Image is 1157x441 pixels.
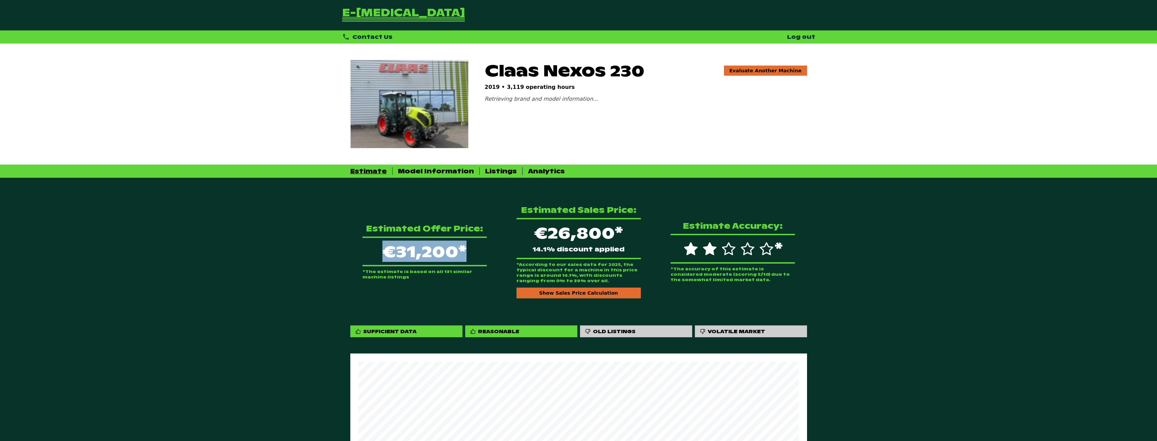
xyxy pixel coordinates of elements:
[787,33,815,41] a: Log out
[485,60,645,81] span: Claas Nexos 230
[352,33,393,41] span: Contact Us
[580,325,692,337] div: Old Listings
[342,33,393,41] div: Contact Us
[478,328,519,335] div: Reasonable
[465,325,577,337] div: Reasonable
[363,328,417,335] div: Sufficient Data
[593,328,635,335] div: Old Listings
[351,60,468,148] img: Claas Nexos 230 VE
[528,167,565,175] div: Analytics
[485,167,517,175] div: Listings
[362,223,487,234] p: Estimated Offer Price:
[342,8,465,22] a: Go Back to Homepage
[671,266,795,283] p: *The accuracy of this estimate is considered moderate (scoring 5/10) due to the somewhat limited ...
[350,167,387,175] div: Estimate
[724,66,807,76] a: Evaluate Another Machine
[532,246,625,252] span: 14.1% discount applied
[517,262,641,284] p: *According to our sales data for 2025, the typical discount for a machine in this price range is ...
[517,205,641,215] p: Estimated Sales Price:
[485,96,598,102] span: Retrieving brand and model information...
[671,221,795,231] p: Estimate Accuracy:
[517,288,641,298] div: Show Sales Price Calculation
[517,218,641,259] div: €26,800*
[708,328,765,335] div: Volatile Market
[485,84,807,90] p: 2019 • 3,119 operating hours
[362,269,487,280] p: *The estimate is based on all 131 similar machine listings
[398,167,474,175] div: Model Information
[695,325,807,337] div: Volatile Market
[362,237,487,266] p: €31,200*
[350,325,462,337] div: Sufficient Data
